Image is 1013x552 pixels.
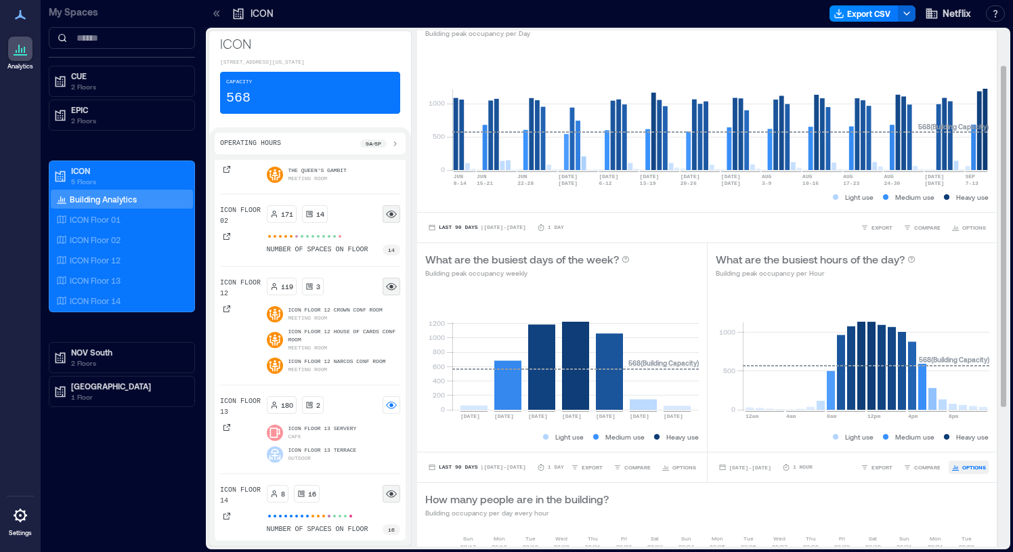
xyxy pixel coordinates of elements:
[681,534,691,543] p: Sun
[949,413,959,419] text: 8pm
[288,454,311,463] p: Outdoor
[548,224,564,232] p: 1 Day
[716,268,915,278] p: Building peak occupancy per Hour
[477,173,487,179] text: JUN
[433,347,445,356] tspan: 800
[721,180,741,186] text: [DATE]
[834,543,850,551] p: 08/29
[494,413,514,419] text: [DATE]
[220,485,261,507] p: ICON Floor 14
[959,543,974,551] p: 09/02
[425,251,619,268] p: What are the busiest days of the week?
[621,534,627,543] p: Fri
[884,173,894,179] text: AUG
[316,281,320,292] p: 3
[925,180,945,186] text: [DATE]
[454,180,467,186] text: 8-14
[746,413,758,419] text: 12am
[463,534,473,543] p: Sun
[956,431,989,442] p: Heavy use
[585,543,601,551] p: 08/21
[930,534,941,543] p: Mon
[71,104,185,115] p: EPIC
[806,534,816,543] p: Thu
[786,413,796,419] text: 4am
[871,224,892,232] span: EXPORT
[773,534,785,543] p: Wed
[433,362,445,370] tspan: 600
[288,446,357,454] p: ICON Floor 13 Terrace
[647,543,663,551] p: 08/23
[562,413,582,419] text: [DATE]
[220,278,261,299] p: ICON Floor 12
[4,499,37,541] a: Settings
[429,333,445,341] tspan: 1000
[425,268,630,278] p: Building peak occupancy weekly
[388,246,395,254] p: 14
[858,461,895,474] button: EXPORT
[599,180,611,186] text: 6-12
[869,534,877,543] p: Sat
[308,488,316,499] p: 16
[460,413,480,419] text: [DATE]
[267,524,368,535] p: number of spaces on floor
[908,413,918,419] text: 4pm
[70,194,137,205] p: Building Analytics
[71,347,185,358] p: NOV South
[316,400,320,410] p: 2
[433,132,445,140] tspan: 500
[962,534,972,543] p: Tue
[956,192,989,203] p: Heavy use
[599,173,618,179] text: [DATE]
[596,413,616,419] text: [DATE]
[70,255,121,266] p: ICON Floor 12
[843,180,859,186] text: 17-23
[558,173,578,179] text: [DATE]
[802,180,819,186] text: 10-16
[616,543,632,551] p: 08/22
[70,214,121,225] p: ICON Floor 01
[716,251,905,268] p: What are the busiest hours of the day?
[605,431,645,442] p: Medium use
[865,543,881,551] p: 08/30
[49,5,195,19] p: My Spaces
[433,377,445,385] tspan: 400
[640,180,656,186] text: 13-19
[640,173,660,179] text: [DATE]
[914,463,941,471] span: COMPARE
[220,138,281,149] p: Operating Hours
[525,534,536,543] p: Tue
[718,328,735,336] tspan: 1000
[962,463,986,471] span: OPTIONS
[288,358,386,366] p: ICON Floor 12 Narcos Conf Room
[867,413,880,419] text: 12pm
[651,534,659,543] p: Sat
[425,507,609,518] p: Building occupancy per day every hour
[884,180,900,186] text: 24-30
[267,245,368,255] p: number of spaces on floor
[288,306,383,314] p: ICON Floor 12 Crown Conf Room
[762,173,772,179] text: AUG
[454,173,464,179] text: JUN
[7,62,33,70] p: Analytics
[624,463,651,471] span: COMPARE
[528,413,548,419] text: [DATE]
[220,205,261,227] p: ICON Floor 02
[3,33,37,75] a: Analytics
[288,366,328,374] p: Meeting Room
[288,433,301,441] p: Cafe
[477,180,493,186] text: 15-21
[723,366,735,375] tspan: 500
[523,543,538,551] p: 08/19
[548,463,564,471] p: 1 Day
[71,391,185,402] p: 1 Floor
[897,543,912,551] p: 08/31
[251,7,274,20] p: ICON
[71,165,185,176] p: ICON
[966,180,978,186] text: 7-13
[716,461,774,474] button: [DATE]-[DATE]
[555,534,567,543] p: Wed
[71,70,185,81] p: CUE
[921,3,975,24] button: Netflix
[71,381,185,391] p: [GEOGRAPHIC_DATA]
